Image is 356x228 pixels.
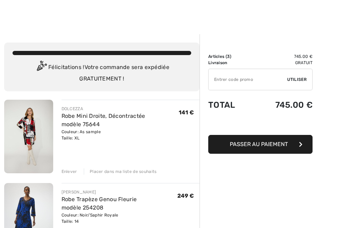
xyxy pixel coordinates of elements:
[13,61,191,83] div: Félicitations ! Votre commande sera expédiée GRATUITEMENT !
[252,53,313,60] td: 745.00 €
[227,54,230,59] span: 3
[252,93,313,117] td: 745.00 €
[287,76,307,83] span: Utiliser
[62,168,77,175] div: Enlever
[252,60,313,66] td: Gratuit
[62,106,179,112] div: DOLCEZZA
[84,168,157,175] div: Placer dans ma liste de souhaits
[62,212,177,225] div: Couleur: Noir/Saphir Royale Taille: 14
[208,53,252,60] td: Articles ( )
[62,129,179,141] div: Couleur: As sample Taille: XL
[208,117,313,132] iframe: PayPal
[230,141,288,147] span: Passer au paiement
[177,192,194,199] span: 249 €
[208,93,252,117] td: Total
[208,135,313,154] button: Passer au paiement
[208,60,252,66] td: Livraison
[62,189,177,195] div: [PERSON_NAME]
[209,69,287,90] input: Code promo
[62,196,137,211] a: Robe Trapèze Genou Fleurie modèle 254208
[179,109,194,116] span: 141 €
[4,100,53,173] img: Robe Mini Droite, Décontractée modèle 75644
[62,113,145,128] a: Robe Mini Droite, Décontractée modèle 75644
[34,61,48,75] img: Congratulation2.svg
